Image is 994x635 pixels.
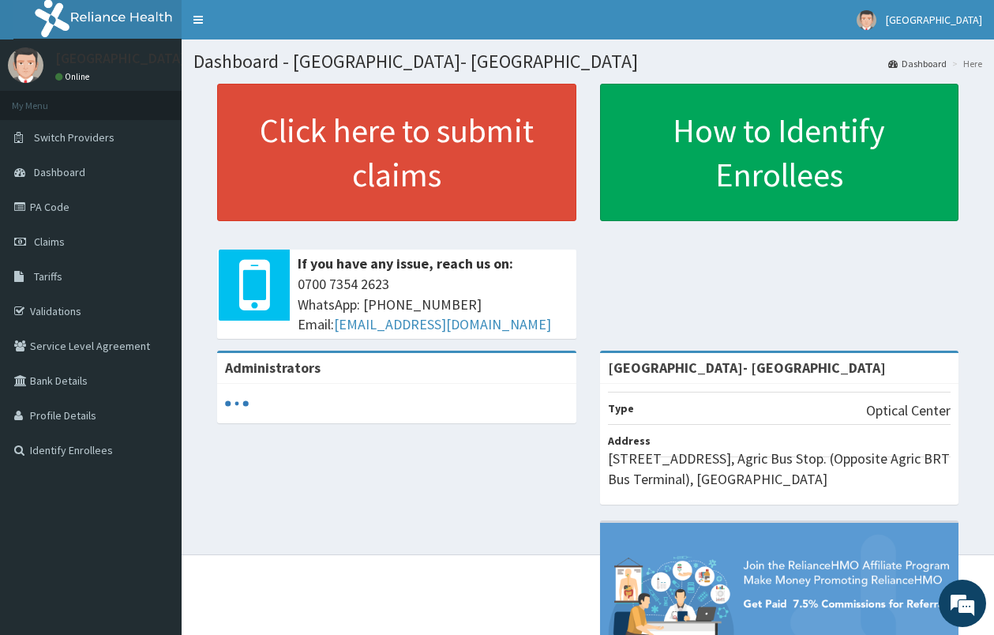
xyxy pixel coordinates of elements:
span: Claims [34,235,65,249]
a: Dashboard [888,57,947,70]
img: User Image [857,10,876,30]
svg: audio-loading [225,392,249,415]
b: Address [608,434,651,448]
span: [GEOGRAPHIC_DATA] [886,13,982,27]
h1: Dashboard - [GEOGRAPHIC_DATA]- [GEOGRAPHIC_DATA] [193,51,982,72]
p: [GEOGRAPHIC_DATA] [55,51,186,66]
li: Here [948,57,982,70]
p: [STREET_ADDRESS], Agric Bus Stop. (Opposite Agric BRT Bus Terminal), [GEOGRAPHIC_DATA] [608,449,951,489]
img: User Image [8,47,43,83]
span: Dashboard [34,165,85,179]
span: 0700 7354 2623 WhatsApp: [PHONE_NUMBER] Email: [298,274,568,335]
b: Type [608,401,634,415]
span: Switch Providers [34,130,114,145]
p: Optical Center [866,400,951,421]
span: Tariffs [34,269,62,284]
b: Administrators [225,359,321,377]
a: Click here to submit claims [217,84,576,221]
a: [EMAIL_ADDRESS][DOMAIN_NAME] [334,315,551,333]
a: Online [55,71,93,82]
a: How to Identify Enrollees [600,84,959,221]
strong: [GEOGRAPHIC_DATA]- [GEOGRAPHIC_DATA] [608,359,886,377]
b: If you have any issue, reach us on: [298,254,513,272]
